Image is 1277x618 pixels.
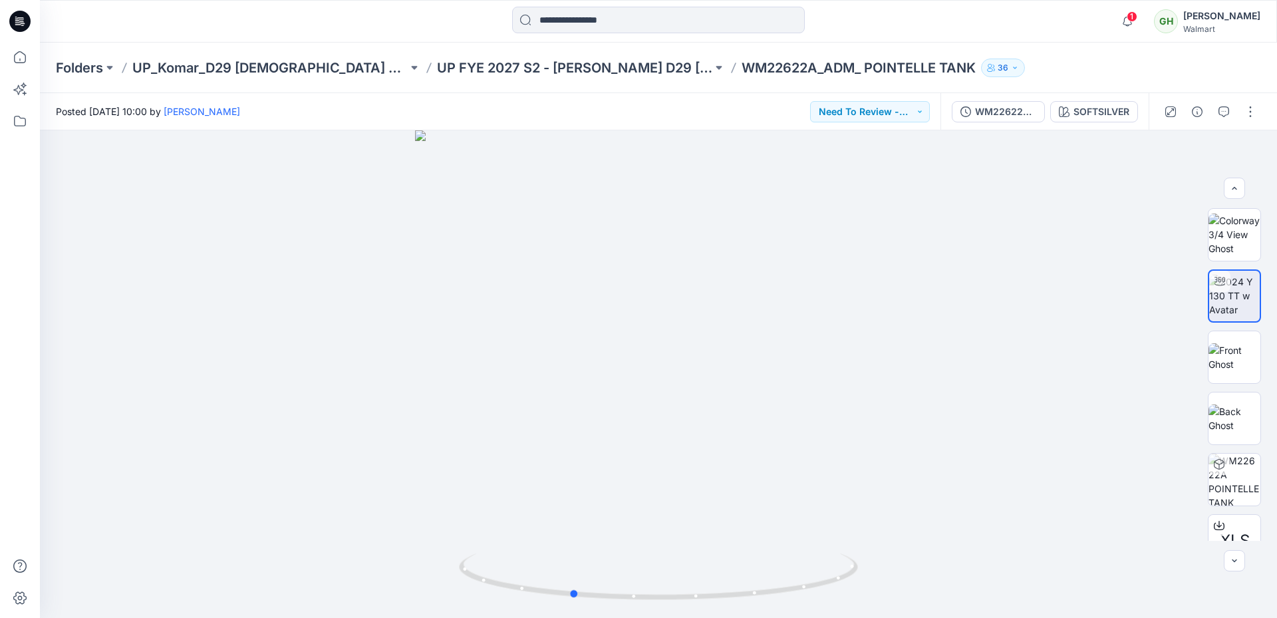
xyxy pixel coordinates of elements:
a: UP FYE 2027 S2 - [PERSON_NAME] D29 [DEMOGRAPHIC_DATA] Sleepwear [437,59,712,77]
a: [PERSON_NAME] [164,106,240,117]
p: 36 [998,61,1008,75]
span: 1 [1127,11,1137,22]
div: SOFTSILVER [1073,104,1129,119]
div: Walmart [1183,24,1260,34]
button: Details [1187,101,1208,122]
div: GH [1154,9,1178,33]
span: Posted [DATE] 10:00 by [56,104,240,118]
button: WM22622A POINTELLE TANK [952,101,1045,122]
a: Folders [56,59,103,77]
img: 2024 Y 130 TT w Avatar [1209,275,1260,317]
img: Back Ghost [1208,404,1260,432]
div: WM22622A POINTELLE TANK [975,104,1036,119]
img: WM22622A POINTELLE TANK SOFTSILVER [1208,454,1260,506]
div: [PERSON_NAME] [1183,8,1260,24]
img: Colorway 3/4 View Ghost [1208,214,1260,255]
img: Front Ghost [1208,343,1260,371]
p: WM22622A_ADM_ POINTELLE TANK [742,59,976,77]
span: XLS [1220,529,1250,553]
button: SOFTSILVER [1050,101,1138,122]
a: UP_Komar_D29 [DEMOGRAPHIC_DATA] Sleep [132,59,408,77]
button: 36 [981,59,1025,77]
